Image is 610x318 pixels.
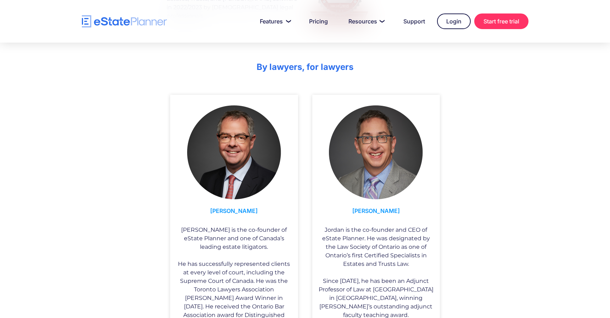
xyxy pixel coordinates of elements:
[474,13,528,29] a: Start free trial
[395,14,433,28] a: Support
[340,14,391,28] a: Resources
[329,105,423,199] img: Jordan Atin eState Planner
[318,203,435,222] h3: [PERSON_NAME]
[251,14,297,28] a: Features
[187,105,281,199] img: Ian Hull eState Planner
[82,15,167,28] a: home
[167,61,443,73] h2: By lawyers, for lawyers
[175,203,293,222] h3: [PERSON_NAME]
[437,13,471,29] a: Login
[301,14,336,28] a: Pricing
